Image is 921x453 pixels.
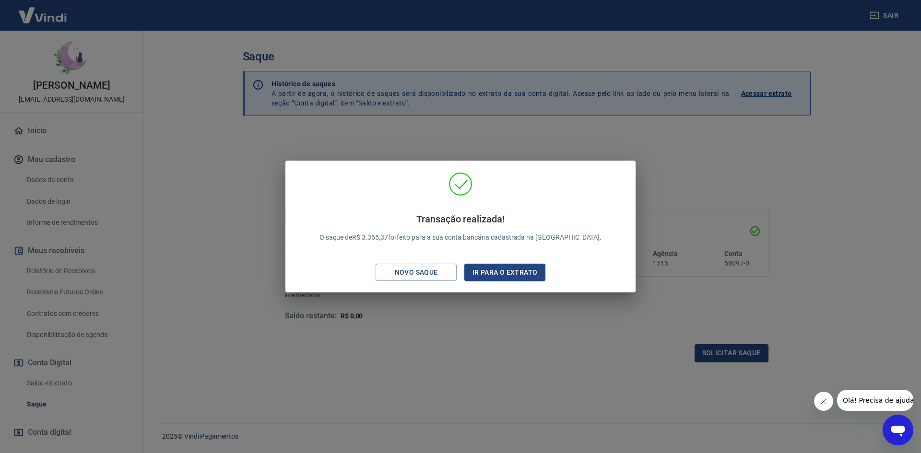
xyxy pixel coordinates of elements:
[319,213,602,243] p: O saque de R$ 3.365,37 foi feito para a sua conta bancária cadastrada na [GEOGRAPHIC_DATA].
[383,267,449,279] div: Novo saque
[376,264,457,281] button: Novo saque
[6,7,81,14] span: Olá! Precisa de ajuda?
[464,264,545,281] button: Ir para o extrato
[883,415,913,445] iframe: Botão para abrir a janela de mensagens
[319,213,602,225] h4: Transação realizada!
[814,392,833,411] iframe: Fechar mensagem
[837,390,913,411] iframe: Mensagem da empresa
